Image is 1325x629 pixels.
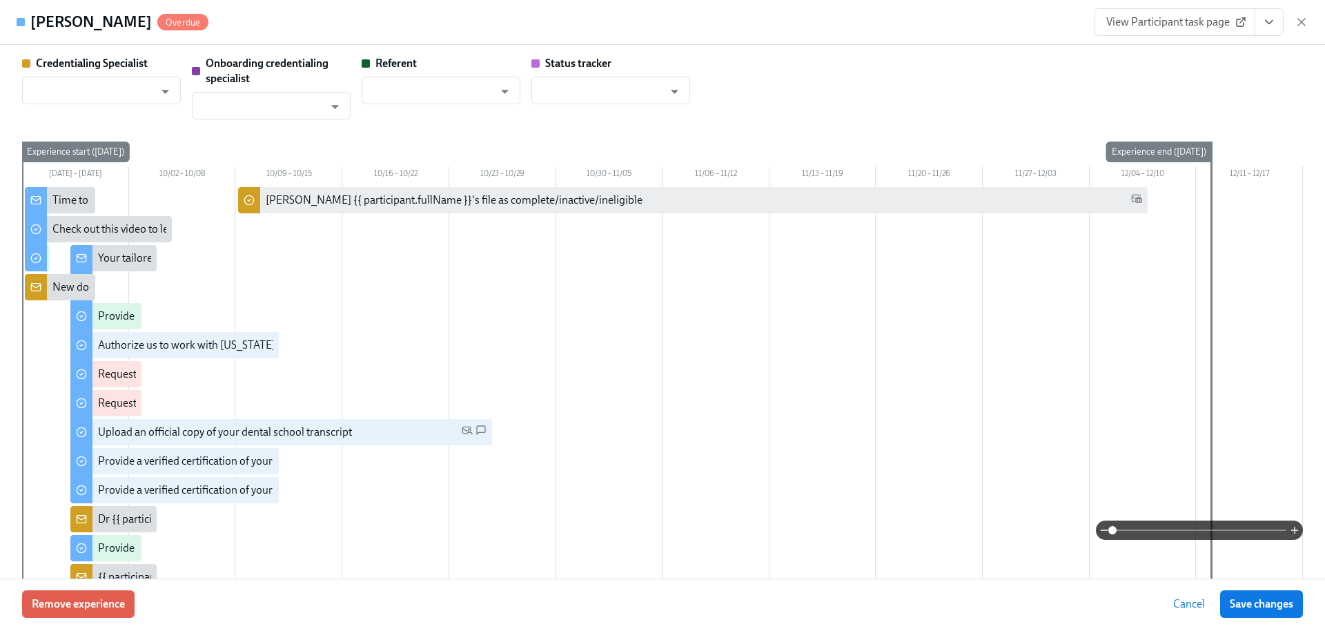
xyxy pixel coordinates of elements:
button: Open [324,96,346,117]
button: Open [155,81,176,102]
span: Cancel [1173,597,1205,611]
span: View Participant task page [1106,15,1244,29]
strong: Status tracker [545,57,611,70]
div: Provide us with some extra info for the [US_STATE] state application [98,309,415,324]
div: New doctor enrolled in OCC licensure process: {{ participant.fullName }} [52,280,391,295]
button: Open [494,81,516,102]
div: Time to begin your [US_STATE] license application [52,193,287,208]
div: 11/13 – 11/19 [769,166,876,184]
strong: Referent [375,57,417,70]
div: 10/23 – 10/29 [449,166,556,184]
div: 12/11 – 12/17 [1196,166,1303,184]
div: Your tailored to-do list for [US_STATE] licensing process [98,251,358,266]
div: Upload an official copy of your dental school transcript [98,425,352,440]
div: Provide a verified certification of your [US_STATE] state license [98,454,389,469]
div: Request your JCDNE scores [98,396,229,411]
span: SMS [475,425,487,441]
div: Experience end ([DATE]) [1106,142,1212,162]
div: 12/04 – 12/10 [1090,166,1197,184]
button: Save changes [1220,590,1303,618]
div: Request proof of your {{ participant.regionalExamPassed }} test scores [98,367,428,382]
button: Cancel [1164,590,1215,618]
div: Provide a verified certification of your [US_STATE] state license [98,483,389,498]
button: Open [664,81,685,102]
div: Authorize us to work with [US_STATE] on your behalf [98,338,345,353]
strong: Credentialing Specialist [36,57,148,70]
div: Check out this video to learn more about the OCC [52,222,283,237]
span: Personal Email [462,425,473,441]
div: 10/09 – 10/15 [235,166,342,184]
button: View task page [1255,8,1284,36]
div: 11/06 – 11/12 [662,166,769,184]
div: 10/30 – 11/05 [556,166,662,184]
h4: [PERSON_NAME] [30,12,152,32]
span: Remove experience [32,597,125,611]
div: 10/16 – 10/22 [342,166,449,184]
strong: Onboarding credentialing specialist [206,57,328,85]
div: Dr {{ participant.fullName }} sent [US_STATE] licensing requirements [98,512,420,527]
span: Save changes [1230,597,1293,611]
div: {{ participant.fullName }} has answered the questionnaire [98,570,369,585]
div: Experience start ([DATE]) [21,142,130,162]
div: [PERSON_NAME] {{ participant.fullName }}'s file as complete/inactive/ineligible [266,193,642,208]
div: [DATE] – [DATE] [22,166,129,184]
button: Remove experience [22,590,135,618]
span: Overdue [157,17,208,28]
a: View Participant task page [1095,8,1255,36]
span: Work Email [1131,193,1142,209]
div: Provide employment verification for 3 of the last 5 years [98,541,357,556]
div: 10/02 – 10/08 [129,166,236,184]
div: 11/27 – 12/03 [983,166,1090,184]
div: 11/20 – 11/26 [876,166,983,184]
